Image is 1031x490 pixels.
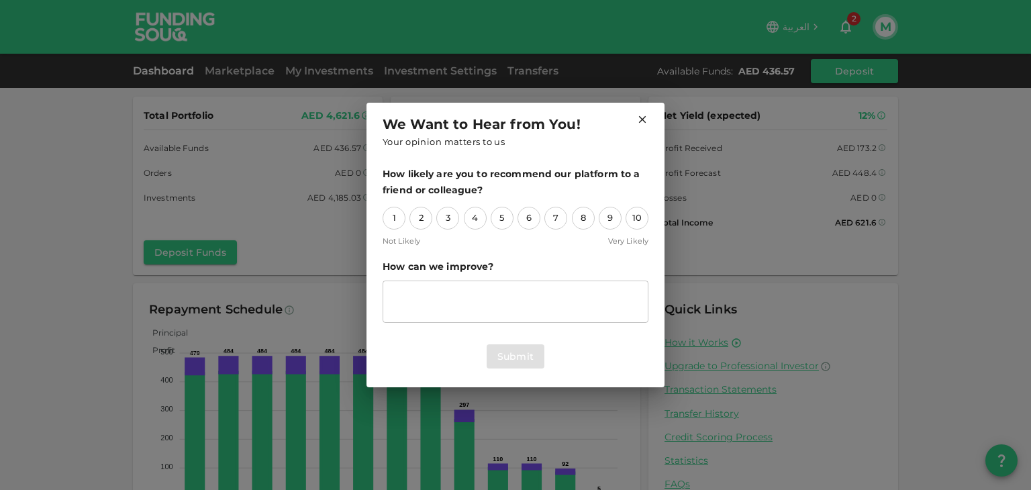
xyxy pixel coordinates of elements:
span: Not Likely [383,235,420,248]
span: Your opinion matters to us [383,135,505,150]
div: 2 [409,207,432,230]
div: 5 [491,207,513,230]
span: We Want to Hear from You! [383,113,581,135]
div: 1 [383,207,405,230]
div: suggestion [383,281,648,323]
div: 6 [518,207,540,230]
span: Very Likely [608,235,648,248]
div: 4 [464,207,487,230]
textarea: suggestion [392,286,639,317]
div: 7 [544,207,567,230]
div: 9 [599,207,622,230]
span: How can we improve? [383,258,648,275]
div: 10 [626,207,648,230]
div: 3 [436,207,459,230]
div: 8 [572,207,595,230]
span: How likely are you to recommend our platform to a friend or colleague? [383,166,648,199]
